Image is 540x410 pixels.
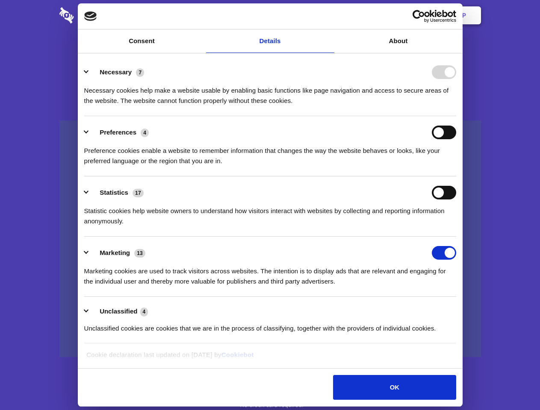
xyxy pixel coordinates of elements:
div: Statistic cookies help website owners to understand how visitors interact with websites by collec... [84,199,456,226]
span: 17 [133,189,144,197]
label: Necessary [100,68,132,76]
button: Marketing (13) [84,246,151,260]
a: Login [388,2,425,29]
span: 7 [136,68,144,77]
label: Marketing [100,249,130,256]
span: 4 [140,307,148,316]
iframe: Drift Widget Chat Controller [497,367,530,400]
button: Unclassified (4) [84,306,153,317]
button: Statistics (17) [84,186,149,199]
a: Cookiebot [221,351,254,358]
button: Preferences (4) [84,126,154,139]
button: Necessary (7) [84,65,150,79]
a: Pricing [251,2,288,29]
label: Statistics [100,189,128,196]
a: Contact [347,2,386,29]
img: logo-wordmark-white-trans-d4663122ce5f474addd5e946df7df03e33cb6a1c49d2221995e7729f52c070b2.svg [59,7,133,23]
div: Unclassified cookies are cookies that we are in the process of classifying, together with the pro... [84,317,456,334]
h1: Eliminate Slack Data Loss. [59,38,481,69]
a: Usercentrics Cookiebot - opens in a new window [381,10,456,23]
span: 13 [134,249,145,258]
img: logo [84,12,97,21]
span: 4 [141,129,149,137]
div: Cookie declaration last updated on [DATE] by [80,350,460,366]
h4: Auto-redaction of sensitive data, encrypted data sharing and self-destructing private chats. Shar... [59,78,481,106]
button: OK [333,375,456,400]
div: Preference cookies enable a website to remember information that changes the way the website beha... [84,139,456,166]
a: Details [206,29,334,53]
label: Preferences [100,129,136,136]
div: Necessary cookies help make a website usable by enabling basic functions like page navigation and... [84,79,456,106]
a: Consent [78,29,206,53]
a: About [334,29,463,53]
a: Wistia video thumbnail [59,120,481,357]
div: Marketing cookies are used to track visitors across websites. The intention is to display ads tha... [84,260,456,287]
